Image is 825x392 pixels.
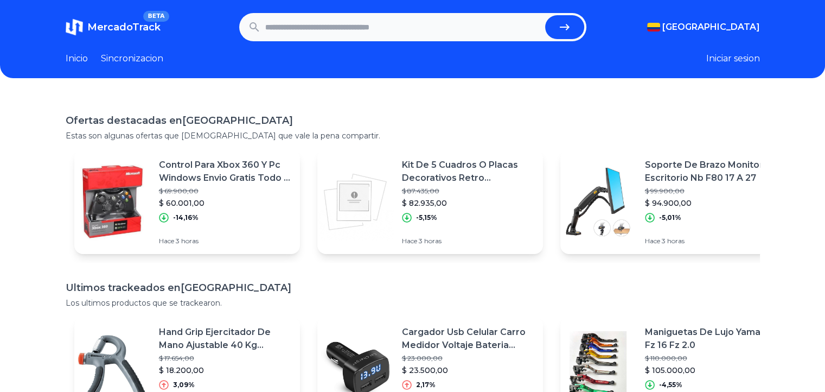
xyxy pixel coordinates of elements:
[317,164,393,240] img: Featured image
[173,381,195,389] p: 3,09%
[74,150,300,254] a: Featured imageControl Para Xbox 360 Y Pc Windows Envio Gratis Todo El Pais$ 69.900,00$ 60.001,00-...
[87,21,161,33] span: MercadoTrack
[659,213,681,222] p: -5,01%
[645,159,777,185] p: Soporte De Brazo Monitor A Escritorio Nb F80 17 A 27
[173,213,199,222] p: -14,16%
[159,198,291,208] p: $ 60.001,00
[645,326,777,352] p: Maniguetas De Lujo Yamaha Fz 16 Fz 2.0
[66,280,760,295] h1: Ultimos trackeados en [GEOGRAPHIC_DATA]
[402,354,534,363] p: $ 23.000,00
[66,18,161,36] a: MercadoTrackBETA
[159,237,291,245] p: Hace 3 horas
[647,21,760,34] button: [GEOGRAPHIC_DATA]
[159,354,291,363] p: $ 17.654,00
[706,52,760,65] button: Iniciar sesion
[66,113,760,128] h1: Ofertas destacadas en [GEOGRAPHIC_DATA]
[645,237,777,245] p: Hace 3 horas
[402,187,534,195] p: $ 87.435,00
[159,365,291,376] p: $ 18.200,00
[74,164,150,240] img: Featured image
[560,150,786,254] a: Featured imageSoporte De Brazo Monitor A Escritorio Nb F80 17 A 27$ 99.900,00$ 94.900,00-5,01%Hac...
[66,130,760,141] p: Estas son algunas ofertas que [DEMOGRAPHIC_DATA] que vale la pena compartir.
[66,298,760,308] p: Los ultimos productos que se trackearon.
[645,187,777,195] p: $ 99.900,00
[645,354,777,363] p: $ 110.000,00
[560,164,636,240] img: Featured image
[645,365,777,376] p: $ 105.000,00
[66,52,88,65] a: Inicio
[645,198,777,208] p: $ 94.900,00
[402,198,534,208] p: $ 82.935,00
[416,213,437,222] p: -5,15%
[159,159,291,185] p: Control Para Xbox 360 Y Pc Windows Envio Gratis Todo El Pais
[159,187,291,195] p: $ 69.900,00
[402,159,534,185] p: Kit De 5 Cuadros O Placas Decorativos Retro Economicos
[143,11,169,22] span: BETA
[659,381,682,389] p: -4,55%
[402,365,534,376] p: $ 23.500,00
[662,21,760,34] span: [GEOGRAPHIC_DATA]
[159,326,291,352] p: Hand Grip Ejercitador De Mano Ajustable 40 Kg Sportfitness
[416,381,436,389] p: 2,17%
[402,237,534,245] p: Hace 3 horas
[317,150,543,254] a: Featured imageKit De 5 Cuadros O Placas Decorativos Retro Economicos$ 87.435,00$ 82.935,00-5,15%H...
[66,18,83,36] img: MercadoTrack
[101,52,163,65] a: Sincronizacion
[402,326,534,352] p: Cargador Usb Celular Carro Medidor Voltaje Bateria Vehicular
[647,23,660,31] img: Colombia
